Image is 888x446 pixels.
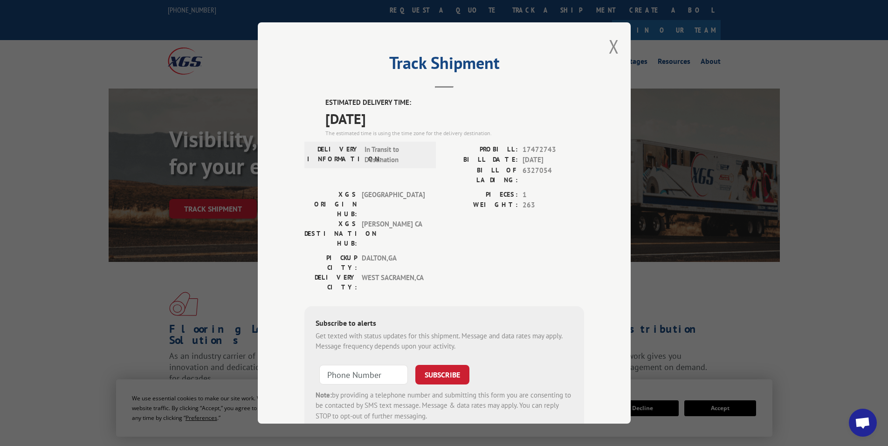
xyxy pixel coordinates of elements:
div: Subscribe to alerts [316,317,573,330]
span: DALTON , GA [362,253,425,272]
div: Open chat [849,409,877,437]
label: XGS DESTINATION HUB: [304,219,357,248]
button: SUBSCRIBE [415,364,469,384]
label: XGS ORIGIN HUB: [304,189,357,219]
div: Get texted with status updates for this shipment. Message and data rates may apply. Message frequ... [316,330,573,351]
span: [DATE] [325,108,584,129]
span: 1 [523,189,584,200]
label: ESTIMATED DELIVERY TIME: [325,97,584,108]
input: Phone Number [319,364,408,384]
label: DELIVERY CITY: [304,272,357,292]
label: BILL DATE: [444,155,518,165]
label: WEIGHT: [444,200,518,211]
label: DELIVERY INFORMATION: [307,144,360,165]
span: WEST SACRAMEN , CA [362,272,425,292]
span: In Transit to Destination [365,144,427,165]
label: PIECES: [444,189,518,200]
strong: Note: [316,390,332,399]
label: BILL OF LADING: [444,165,518,185]
label: PICKUP CITY: [304,253,357,272]
span: [PERSON_NAME] CA [362,219,425,248]
div: by providing a telephone number and submitting this form you are consenting to be contacted by SM... [316,390,573,421]
span: 6327054 [523,165,584,185]
span: [GEOGRAPHIC_DATA] [362,189,425,219]
h2: Track Shipment [304,56,584,74]
span: 17472743 [523,144,584,155]
div: The estimated time is using the time zone for the delivery destination. [325,129,584,137]
span: 263 [523,200,584,211]
span: [DATE] [523,155,584,165]
button: Close modal [609,34,619,59]
label: PROBILL: [444,144,518,155]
